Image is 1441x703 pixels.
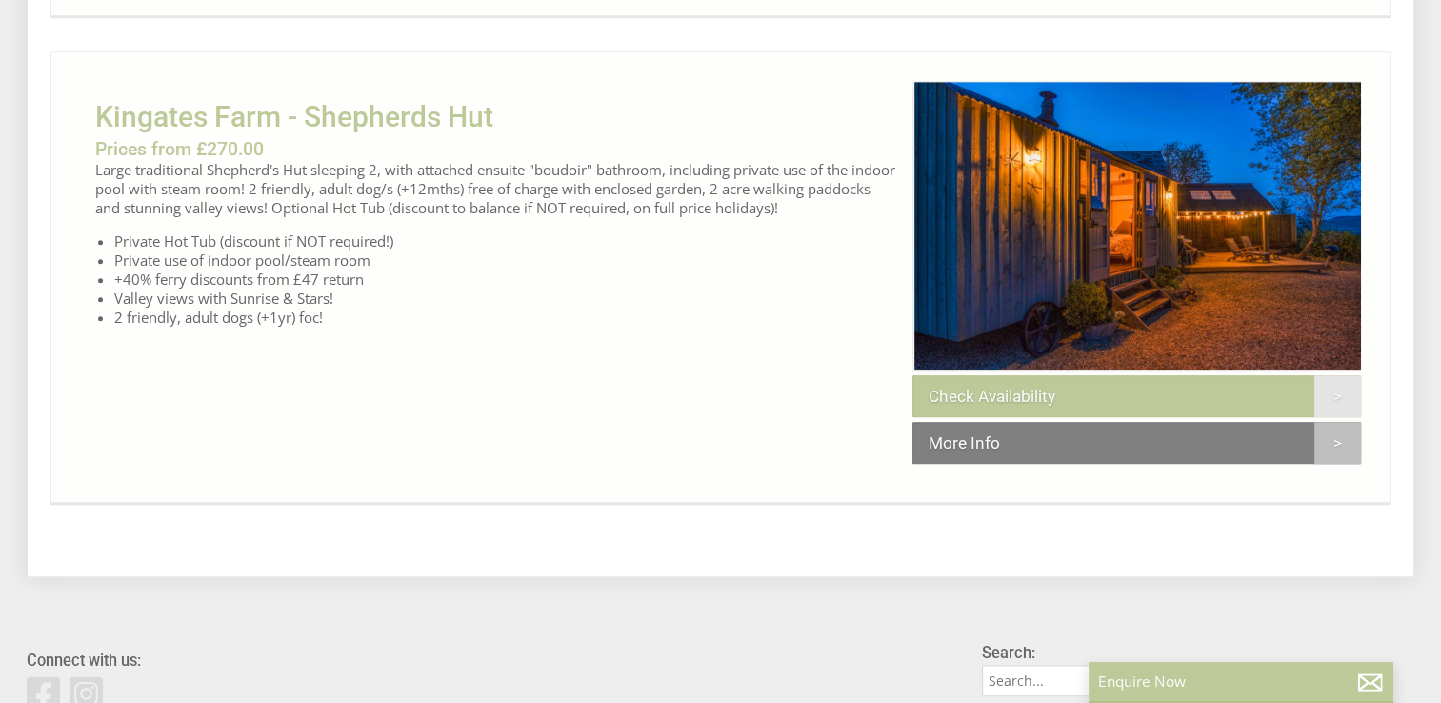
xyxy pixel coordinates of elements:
li: 2 friendly, adult dogs (+1yr) foc! [114,308,898,327]
h3: Prices from £270.00 [95,138,897,160]
p: Enquire Now [1098,672,1384,692]
input: Search... [982,665,1391,696]
a: More Info [912,422,1361,464]
h3: Search: [982,644,1391,662]
p: Large traditional Shepherd's Hut sleeping 2, with attached ensuite "boudoir" bathroom, including ... [95,160,897,217]
h3: Connect with us: [27,652,954,670]
li: Private Hot Tub (discount if NOT required!) [114,231,898,251]
li: Private use of indoor pool/steam room [114,251,898,270]
li: +40% ferry discounts from £47 return [114,270,898,289]
li: Valley views with Sunrise & Stars! [114,289,898,308]
img: Sun___Stars.original.jpg [913,81,1362,372]
a: Check Availability [912,375,1361,417]
a: Kingates Farm - Shepherds Hut [95,100,493,133]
